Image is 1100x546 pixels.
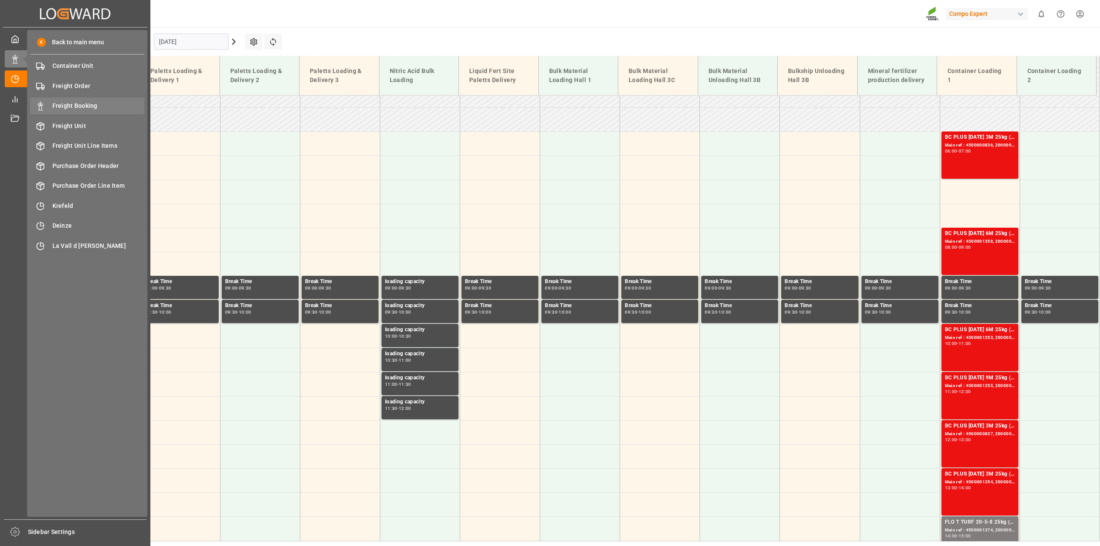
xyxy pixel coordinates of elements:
div: 10:00 [479,310,491,314]
div: 13:00 [959,438,971,442]
div: 10:00 [945,342,957,345]
div: Mineral fertilizer production delivery [865,63,930,88]
div: - [477,310,479,314]
a: Krefeld [30,197,144,214]
div: 11:00 [399,358,411,362]
div: Main ref : 4500000837, 2000000788 [945,430,1015,438]
div: 14:00 [945,534,957,538]
div: Break Time [545,278,615,286]
a: Purchase Order Line Item [30,177,144,194]
div: - [637,286,639,290]
div: 11:00 [959,342,971,345]
div: 09:30 [1025,310,1037,314]
div: Break Time [945,302,1015,310]
div: 10:30 [385,358,397,362]
div: Nitric Acid Bulk Loading [386,63,452,88]
div: - [477,286,479,290]
div: 09:00 [705,286,717,290]
div: Break Time [1025,278,1095,286]
div: Break Time [225,302,295,310]
div: - [397,334,399,338]
div: - [957,149,958,153]
div: - [877,286,878,290]
div: - [957,286,958,290]
div: 09:30 [1039,286,1051,290]
div: Main ref : 4500001254, 2000001414 [945,479,1015,486]
div: - [397,286,399,290]
span: Krefeld [52,201,145,210]
a: Container Unit [30,58,144,74]
span: Freight Order [52,82,145,91]
img: Screenshot%202023-09-29%20at%2010.02.21.png_1712312052.png [926,6,940,21]
div: Main ref : 4500001358, 2000001101 [945,238,1015,245]
div: 09:30 [305,310,318,314]
button: show 0 new notifications [1032,4,1051,24]
div: loading capacity [385,374,455,382]
div: - [717,286,718,290]
div: - [957,342,958,345]
div: 09:30 [225,310,238,314]
a: La Vall d [PERSON_NAME] [30,237,144,254]
div: BC PLUS [DATE] 3M 25kg (x42) WW [945,133,1015,142]
a: Purchase Order Header [30,157,144,174]
div: - [957,438,958,442]
div: - [557,286,559,290]
div: 09:30 [545,310,557,314]
div: Container Loading 2 [1024,63,1090,88]
div: Paletts Loading & Delivery 1 [147,63,213,88]
div: 09:00 [385,286,397,290]
div: 09:00 [625,286,637,290]
a: Timeslot Management [5,70,146,87]
div: 10:00 [1039,310,1051,314]
div: Break Time [225,278,295,286]
div: Break Time [305,302,375,310]
div: 10:00 [639,310,651,314]
div: 09:30 [239,286,251,290]
div: 09:00 [945,286,957,290]
div: - [318,286,319,290]
div: 09:30 [879,286,891,290]
div: Container Loading 1 [944,63,1010,88]
span: La Vall d [PERSON_NAME] [52,241,145,250]
div: - [1037,310,1039,314]
a: Freight Unit Line Items [30,137,144,154]
div: BC PLUS [DATE] 6M 25kg (x42) INT;FLO T CLUB [DATE] 25kg (x42) INT [945,229,1015,238]
div: Compo Expert [946,8,1028,20]
span: Freight Unit Line Items [52,141,145,150]
div: - [557,310,559,314]
div: - [957,486,958,490]
div: 09:30 [945,310,957,314]
div: Break Time [865,278,935,286]
div: Break Time [1025,302,1095,310]
div: 11:30 [385,406,397,410]
div: Break Time [545,302,615,310]
div: 09:30 [559,286,571,290]
div: BC PLUS [DATE] 6M 25kg (x42) WW [945,326,1015,334]
div: 08:00 [945,245,957,249]
div: Main ref : 4500001255, 2000001414 [945,382,1015,390]
div: Break Time [145,278,215,286]
span: Freight Booking [52,101,145,110]
button: Help Center [1051,4,1070,24]
div: 11:30 [399,382,411,386]
div: Break Time [465,278,535,286]
div: 09:30 [718,286,731,290]
div: - [957,534,958,538]
div: - [877,310,878,314]
div: - [318,310,319,314]
div: 10:00 [159,310,171,314]
a: Deinze [30,217,144,234]
span: Back to main menu [46,38,104,47]
div: 09:30 [399,286,411,290]
div: 10:00 [319,310,331,314]
div: Paletts Loading & Delivery 3 [306,63,372,88]
div: BC PLUS [DATE] 9M 25kg (x42) WW [945,374,1015,382]
div: Break Time [945,278,1015,286]
a: My Cockpit [5,31,146,47]
div: - [237,310,238,314]
div: - [397,382,399,386]
div: loading capacity [385,278,455,286]
div: 09:30 [785,310,797,314]
div: 09:30 [705,310,717,314]
div: 11:00 [385,382,397,386]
